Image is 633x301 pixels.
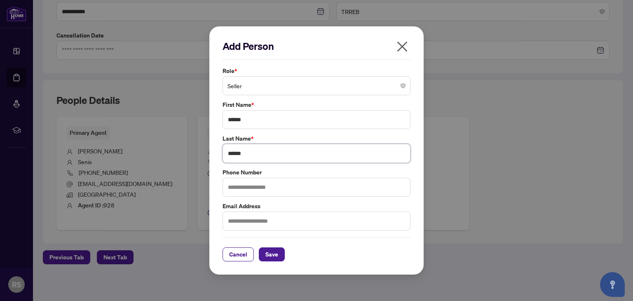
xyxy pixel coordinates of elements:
span: close [396,40,409,53]
span: Cancel [229,248,247,261]
h2: Add Person [223,40,410,53]
span: Seller [227,78,406,94]
label: Phone Number [223,168,410,177]
span: close-circle [401,83,406,88]
span: Save [265,248,278,261]
button: Open asap [600,272,625,297]
label: First Name [223,100,410,109]
label: Role [223,66,410,75]
label: Last Name [223,134,410,143]
label: Email Address [223,202,410,211]
button: Cancel [223,247,254,261]
button: Save [259,247,285,261]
